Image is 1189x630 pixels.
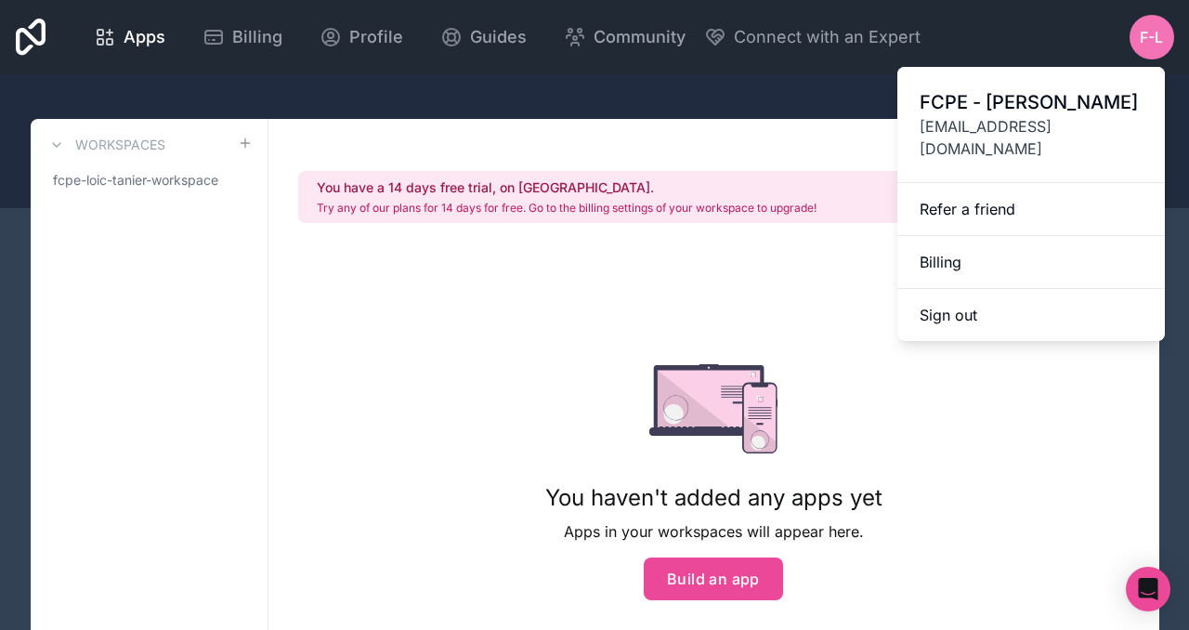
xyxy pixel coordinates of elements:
span: Apps [124,24,165,50]
span: [EMAIL_ADDRESS][DOMAIN_NAME] [920,115,1143,160]
img: empty state [649,364,778,453]
a: Apps [79,17,180,58]
span: Connect with an Expert [734,24,921,50]
span: fcpe-loic-tanier-workspace [53,171,218,190]
a: Billing [897,236,1165,289]
button: Build an app [644,558,783,600]
div: Open Intercom Messenger [1126,567,1170,611]
a: Refer a friend [897,183,1165,236]
span: Community [594,24,686,50]
span: F-L [1140,26,1163,48]
h2: You have a 14 days free trial, on [GEOGRAPHIC_DATA]. [317,178,817,197]
button: Sign out [897,289,1165,341]
button: Connect with an Expert [704,24,921,50]
a: Profile [305,17,418,58]
span: Guides [470,24,527,50]
span: Profile [349,24,403,50]
a: Community [549,17,700,58]
a: Guides [425,17,542,58]
a: fcpe-loic-tanier-workspace [46,164,253,197]
p: Apps in your workspaces will appear here. [545,520,882,543]
h1: You haven't added any apps yet [545,483,882,513]
span: Billing [232,24,282,50]
a: Workspaces [46,134,165,156]
p: Try any of our plans for 14 days for free. Go to the billing settings of your workspace to upgrade! [317,201,817,216]
span: FCPE - [PERSON_NAME] [920,89,1143,115]
h3: Workspaces [75,136,165,154]
a: Billing [188,17,297,58]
